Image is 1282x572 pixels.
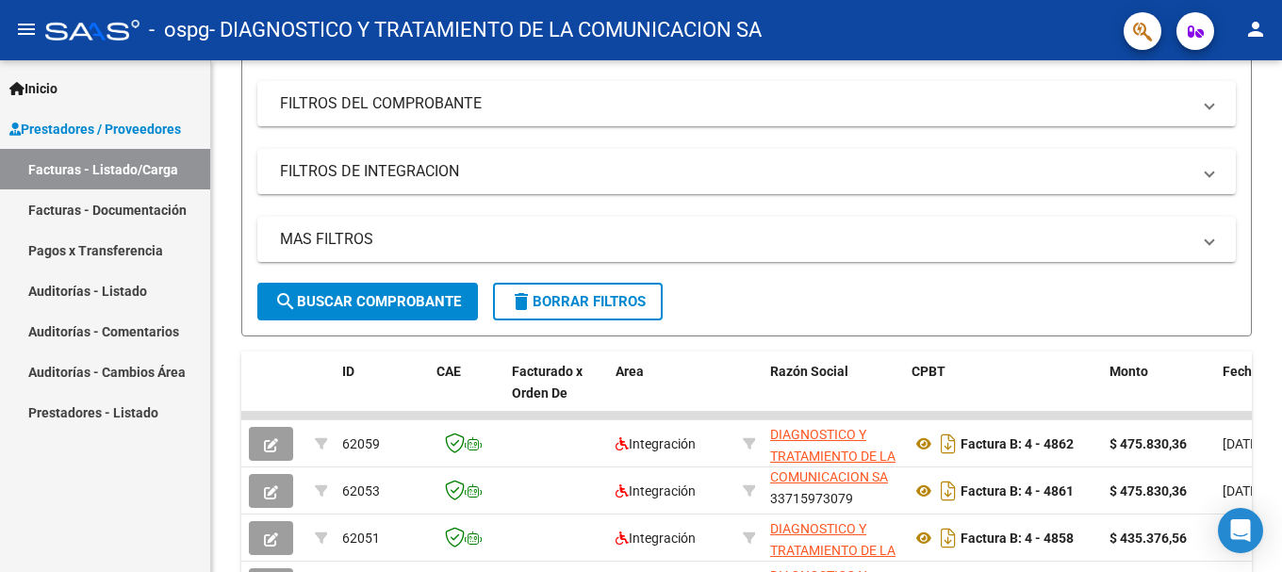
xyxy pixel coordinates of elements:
[616,364,644,379] span: Area
[763,351,904,434] datatable-header-cell: Razón Social
[257,283,478,320] button: Buscar Comprobante
[342,531,380,546] span: 62051
[512,364,583,400] span: Facturado x Orden De
[342,364,354,379] span: ID
[936,476,961,506] i: Descargar documento
[280,229,1191,250] mat-panel-title: MAS FILTROS
[1109,364,1148,379] span: Monto
[9,78,58,99] span: Inicio
[1244,18,1267,41] mat-icon: person
[436,364,461,379] span: CAE
[770,364,848,379] span: Razón Social
[257,149,1236,194] mat-expansion-panel-header: FILTROS DE INTEGRACION
[15,18,38,41] mat-icon: menu
[257,217,1236,262] mat-expansion-panel-header: MAS FILTROS
[770,427,896,485] span: DIAGNOSTICO Y TRATAMIENTO DE LA COMUNICACION SA
[209,9,762,51] span: - DIAGNOSTICO Y TRATAMIENTO DE LA COMUNICACION SA
[342,483,380,498] span: 62053
[912,364,945,379] span: CPBT
[961,483,1074,498] strong: Factura B: 4 - 4861
[961,436,1074,451] strong: Factura B: 4 - 4862
[257,81,1236,126] mat-expansion-panel-header: FILTROS DEL COMPROBANTE
[1109,483,1187,498] strong: $ 475.830,36
[342,436,380,451] span: 62059
[510,290,533,313] mat-icon: delete
[961,531,1074,546] strong: Factura B: 4 - 4858
[770,470,896,510] div: 33715973079
[608,351,735,434] datatable-header-cell: Area
[1218,508,1263,553] div: Open Intercom Messenger
[335,351,429,434] datatable-header-cell: ID
[274,293,461,310] span: Buscar Comprobante
[770,424,896,464] div: 33715973079
[936,429,961,459] i: Descargar documento
[770,518,896,558] div: 33715973079
[616,531,696,546] span: Integración
[274,290,297,313] mat-icon: search
[149,9,209,51] span: - ospg
[904,351,1102,434] datatable-header-cell: CPBT
[429,351,504,434] datatable-header-cell: CAE
[616,436,696,451] span: Integración
[616,483,696,498] span: Integración
[504,351,608,434] datatable-header-cell: Facturado x Orden De
[280,161,1191,182] mat-panel-title: FILTROS DE INTEGRACION
[9,119,181,139] span: Prestadores / Proveedores
[510,293,646,310] span: Borrar Filtros
[1109,436,1187,451] strong: $ 475.830,36
[280,93,1191,114] mat-panel-title: FILTROS DEL COMPROBANTE
[1223,483,1261,498] span: [DATE]
[1102,351,1215,434] datatable-header-cell: Monto
[1109,531,1187,546] strong: $ 435.376,56
[936,523,961,553] i: Descargar documento
[1223,436,1261,451] span: [DATE]
[493,283,663,320] button: Borrar Filtros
